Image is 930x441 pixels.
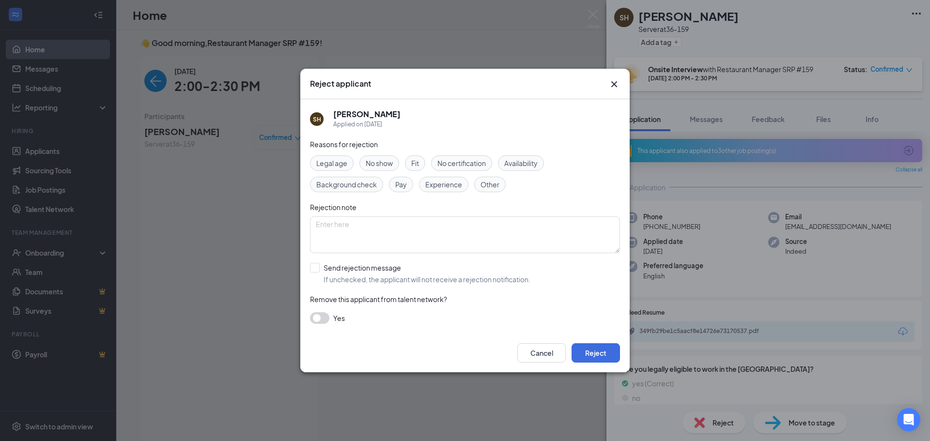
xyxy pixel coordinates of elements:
[366,158,393,168] span: No show
[333,120,401,129] div: Applied on [DATE]
[504,158,538,168] span: Availability
[333,109,401,120] h5: [PERSON_NAME]
[437,158,486,168] span: No certification
[517,343,566,363] button: Cancel
[333,312,345,324] span: Yes
[316,158,347,168] span: Legal age
[310,203,356,212] span: Rejection note
[608,78,620,90] svg: Cross
[608,78,620,90] button: Close
[313,115,321,123] div: SH
[411,158,419,168] span: Fit
[395,179,407,190] span: Pay
[572,343,620,363] button: Reject
[425,179,462,190] span: Experience
[480,179,499,190] span: Other
[316,179,377,190] span: Background check
[310,295,447,304] span: Remove this applicant from talent network?
[897,408,920,431] div: Open Intercom Messenger
[310,78,371,89] h3: Reject applicant
[310,140,378,149] span: Reasons for rejection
